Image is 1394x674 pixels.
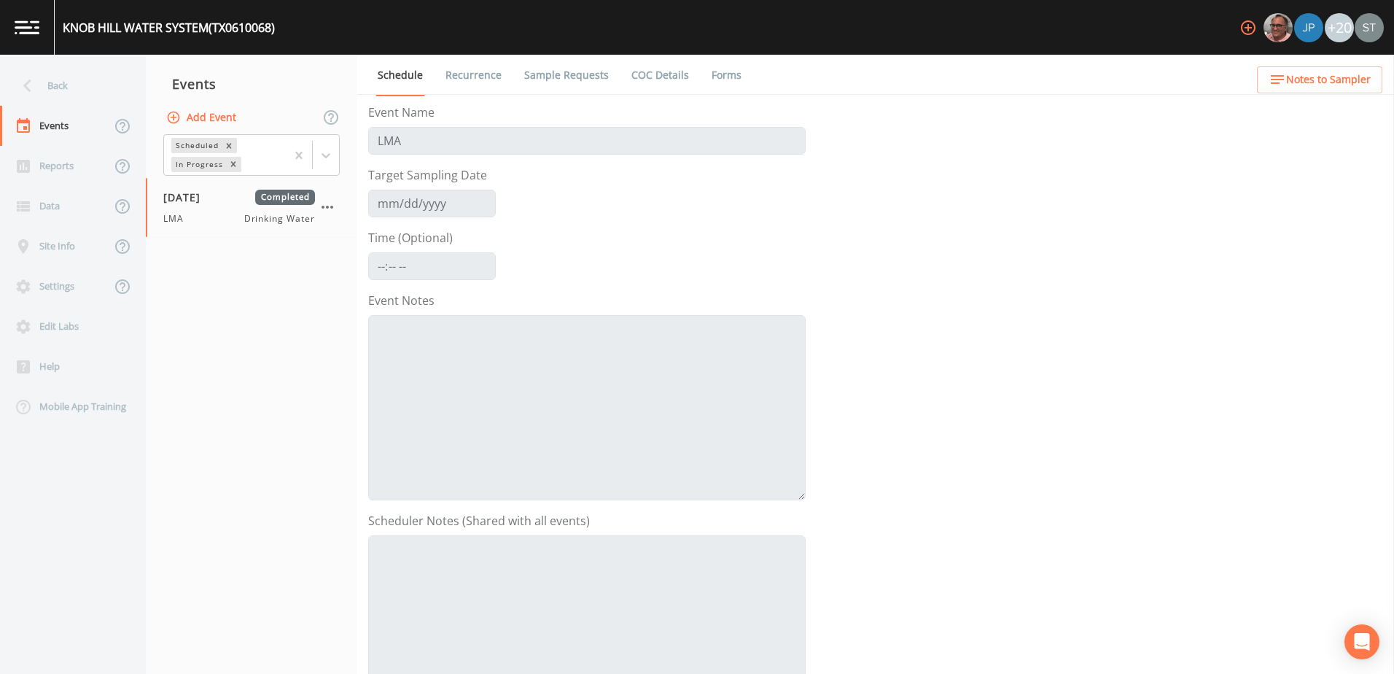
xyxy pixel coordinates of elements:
div: Remove Scheduled [221,138,237,153]
img: 41241ef155101aa6d92a04480b0d0000 [1294,13,1323,42]
label: Time (Optional) [368,229,453,247]
div: In Progress [171,157,225,172]
label: Scheduler Notes (Shared with all events) [368,512,590,530]
span: [DATE] [163,190,211,205]
a: COC Details [629,55,691,96]
img: e2d790fa78825a4bb76dcb6ab311d44c [1263,13,1293,42]
span: Notes to Sampler [1286,71,1371,89]
a: Schedule [375,55,425,96]
span: Completed [255,190,315,205]
div: KNOB HILL WATER SYSTEM (TX0610068) [63,19,275,36]
img: logo [15,20,39,34]
a: Recurrence [443,55,504,96]
div: Remove In Progress [225,157,241,172]
a: Forms [709,55,744,96]
a: Sample Requests [522,55,611,96]
label: Target Sampling Date [368,166,487,184]
div: +20 [1325,13,1354,42]
div: Scheduled [171,138,221,153]
div: Events [146,66,357,102]
div: Joshua gere Paul [1293,13,1324,42]
a: [DATE]CompletedLMADrinking Water [146,178,357,238]
span: Drinking Water [244,212,315,225]
div: Open Intercom Messenger [1344,624,1379,659]
button: Notes to Sampler [1257,66,1382,93]
label: Event Name [368,104,435,121]
div: Mike Franklin [1263,13,1293,42]
img: 8315ae1e0460c39f28dd315f8b59d613 [1355,13,1384,42]
button: Add Event [163,104,242,131]
span: LMA [163,212,192,225]
label: Event Notes [368,292,435,309]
